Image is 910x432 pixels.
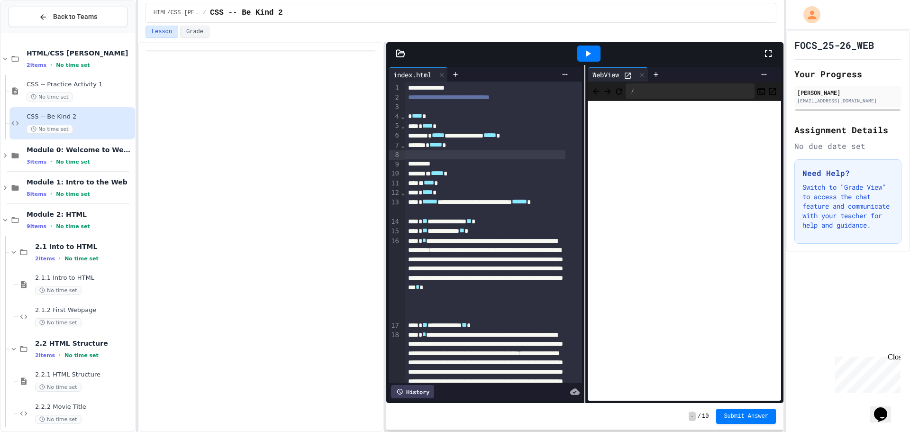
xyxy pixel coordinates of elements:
h2: Your Progress [794,67,901,81]
span: • [59,351,61,359]
span: Fold line [400,112,405,120]
span: Back to Teams [53,12,97,22]
div: WebView [588,70,624,80]
span: • [50,222,52,230]
span: No time set [64,352,99,358]
span: Module 1: Intro to the Web [27,178,133,186]
span: No time set [56,159,90,165]
span: HTML/CSS [PERSON_NAME] [27,49,133,57]
span: / [203,9,206,17]
iframe: chat widget [831,353,901,393]
span: No time set [35,383,82,392]
div: 2 [389,93,400,102]
span: Module 2: HTML [27,210,133,219]
span: 8 items [27,191,46,197]
div: 11 [389,179,400,188]
div: 6 [389,131,400,140]
span: No time set [27,125,73,134]
span: Fold line [400,189,405,196]
div: 15 [389,227,400,236]
span: No time set [56,191,90,197]
span: Fold line [400,122,405,129]
span: 3 items [27,159,46,165]
button: Grade [180,26,209,38]
h1: FOCS_25-26_WEB [794,38,874,52]
span: 10 [702,413,709,420]
span: Back [591,85,601,97]
span: Forward [603,85,612,97]
span: / [698,413,701,420]
div: 12 [389,188,400,198]
div: My Account [793,4,823,26]
div: [PERSON_NAME] [797,88,899,97]
div: 1 [389,83,400,93]
div: 18 [389,331,400,424]
iframe: Web Preview [588,101,781,401]
div: 4 [389,112,400,121]
button: Back to Teams [9,7,127,27]
span: 2.2 HTML Structure [35,339,133,348]
button: Console [756,85,766,97]
div: [EMAIL_ADDRESS][DOMAIN_NAME] [797,97,899,104]
span: Fold line [400,141,405,149]
span: 9 items [27,223,46,230]
span: Module 0: Welcome to Web Development [27,146,133,154]
p: Switch to "Grade View" to access the chat feature and communicate with your teacher for help and ... [802,183,893,230]
div: WebView [588,67,648,82]
span: HTML/CSS Campbell [154,9,199,17]
button: Submit Answer [716,409,776,424]
span: • [50,158,52,165]
span: CSS -- Practice Activity 1 [27,81,133,89]
span: No time set [56,223,90,230]
span: No time set [35,318,82,327]
button: Open in new tab [768,85,777,97]
span: 2 items [35,256,55,262]
span: CSS -- Be Kind 2 [27,113,133,121]
div: 13 [389,198,400,217]
span: 2.2.1 HTML Structure [35,371,133,379]
span: 2 items [35,352,55,358]
div: 16 [389,237,400,321]
div: 17 [389,321,400,331]
span: 2.2.2 Movie Title [35,403,133,411]
span: • [50,190,52,198]
div: 7 [389,141,400,150]
span: - [689,412,696,421]
span: CSS -- Be Kind 2 [210,7,283,18]
div: index.html [389,67,448,82]
span: No time set [64,256,99,262]
span: 2.1.1 Intro to HTML [35,274,133,282]
div: 9 [389,160,400,169]
h3: Need Help? [802,167,893,179]
span: No time set [35,286,82,295]
div: 8 [389,150,400,160]
span: No time set [35,415,82,424]
div: No due date set [794,140,901,152]
span: No time set [27,92,73,101]
button: Lesson [146,26,178,38]
div: 14 [389,217,400,227]
div: index.html [389,70,436,80]
span: Submit Answer [724,413,768,420]
div: Chat with us now!Close [4,4,65,60]
div: / [626,83,755,99]
iframe: chat widget [870,394,901,423]
span: • [59,255,61,262]
button: Refresh [614,85,624,97]
div: 5 [389,121,400,131]
div: History [391,385,434,398]
span: 2.1.2 First Webpage [35,306,133,314]
div: 10 [389,169,400,178]
span: 2.1 Into to HTML [35,242,133,251]
span: • [50,61,52,69]
h2: Assignment Details [794,123,901,137]
span: 2 items [27,62,46,68]
div: 3 [389,102,400,112]
span: No time set [56,62,90,68]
